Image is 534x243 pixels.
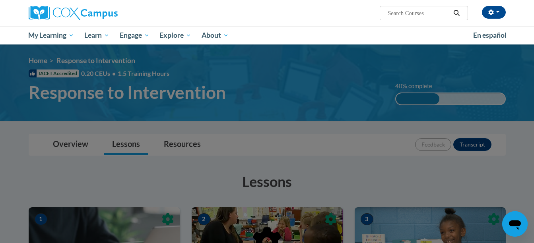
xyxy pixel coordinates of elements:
[84,31,109,40] span: Learn
[468,27,512,44] a: En español
[451,8,462,18] button: Search
[29,6,180,20] a: Cox Campus
[202,31,229,40] span: About
[23,26,80,44] a: My Learning
[29,6,118,20] img: Cox Campus
[196,26,234,44] a: About
[28,31,74,40] span: My Learning
[387,8,451,18] input: Search Courses
[482,6,506,19] button: Account Settings
[115,26,155,44] a: Engage
[502,211,528,237] iframe: Button to launch messaging window
[154,26,196,44] a: Explore
[120,31,150,40] span: Engage
[79,26,115,44] a: Learn
[473,31,507,39] span: En español
[159,31,191,40] span: Explore
[17,26,518,44] div: Main menu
